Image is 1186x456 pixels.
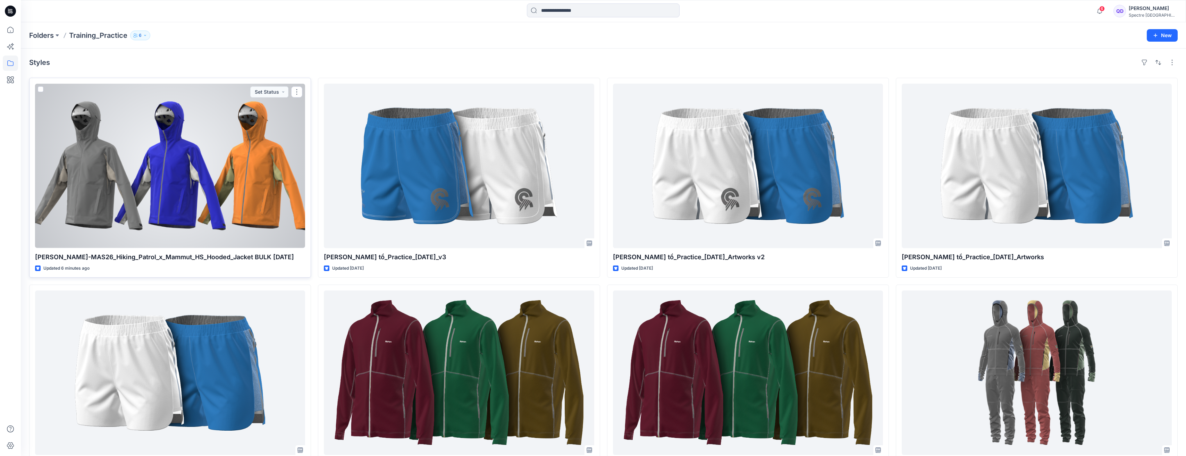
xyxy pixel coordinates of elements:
[324,290,594,455] a: Training Test_QUANNG - RDF23 MICROGRID JACKET MEN
[621,265,653,272] p: Updated [DATE]
[1099,6,1105,11] span: 6
[29,31,54,40] a: Folders
[69,31,127,40] p: Training_Practice
[43,265,90,272] p: Updated 6 minutes ago
[613,252,883,262] p: [PERSON_NAME] tồ_Practice_[DATE]_Artworks v2
[35,84,305,248] a: Quang Doan-MAS26_Hiking_Patrol_x_Mammut_HS_Hooded_Jacket BULK 18.9.25
[613,84,883,248] a: Quang tồ_Practice_4Sep2025_Artworks v2
[324,84,594,248] a: Quang tồ_Practice_4Sep2025_v3
[29,58,50,67] h4: Styles
[910,265,942,272] p: Updated [DATE]
[1147,29,1178,42] button: New
[139,32,142,39] p: 6
[35,252,305,262] p: [PERSON_NAME]-MAS26_Hiking_Patrol_x_Mammut_HS_Hooded_Jacket BULK [DATE]
[332,265,364,272] p: Updated [DATE]
[35,290,305,455] a: Quang tồ_Practice_4Sep2025
[613,290,883,455] a: QUANNG - RDF23 MICROGRID JACKET MEN
[902,290,1172,455] a: Training Practice_Oliver QS_NGUYEN DUC-MAS26-TAIS HDM-Aenergy_FL T-SHIRT Men-FFINITY PANTS M-TEST
[902,84,1172,248] a: Quang tồ_Practice_4Sep2025_Artworks
[902,252,1172,262] p: [PERSON_NAME] tồ_Practice_[DATE]_Artworks
[1129,4,1177,12] div: [PERSON_NAME]
[130,31,150,40] button: 6
[1129,12,1177,18] div: Spectre [GEOGRAPHIC_DATA]
[324,252,594,262] p: [PERSON_NAME] tồ_Practice_[DATE]_v3
[1113,5,1126,17] div: QD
